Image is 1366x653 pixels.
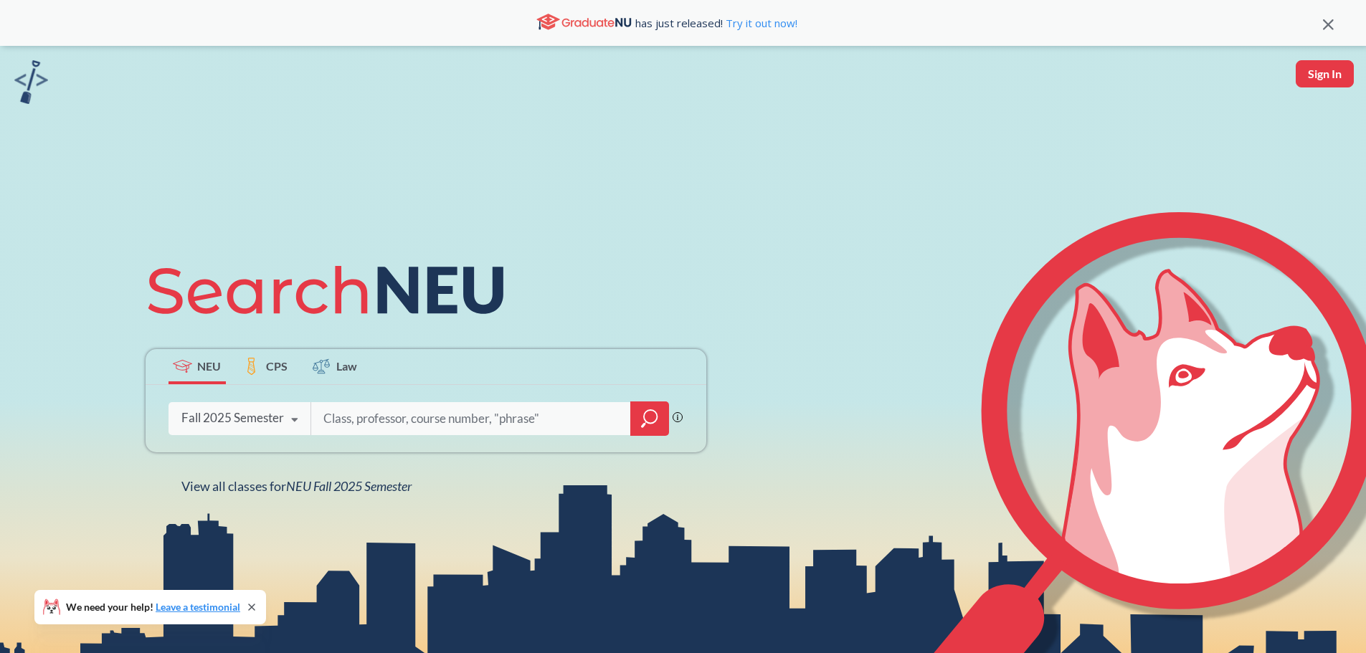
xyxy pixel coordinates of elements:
[723,16,797,30] a: Try it out now!
[266,358,288,374] span: CPS
[14,60,48,108] a: sandbox logo
[641,409,658,429] svg: magnifying glass
[336,358,357,374] span: Law
[1296,60,1354,87] button: Sign In
[14,60,48,104] img: sandbox logo
[635,15,797,31] span: has just released!
[181,478,412,494] span: View all classes for
[181,410,284,426] div: Fall 2025 Semester
[322,404,620,434] input: Class, professor, course number, "phrase"
[197,358,221,374] span: NEU
[156,601,240,613] a: Leave a testimonial
[66,602,240,612] span: We need your help!
[630,401,669,436] div: magnifying glass
[286,478,412,494] span: NEU Fall 2025 Semester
